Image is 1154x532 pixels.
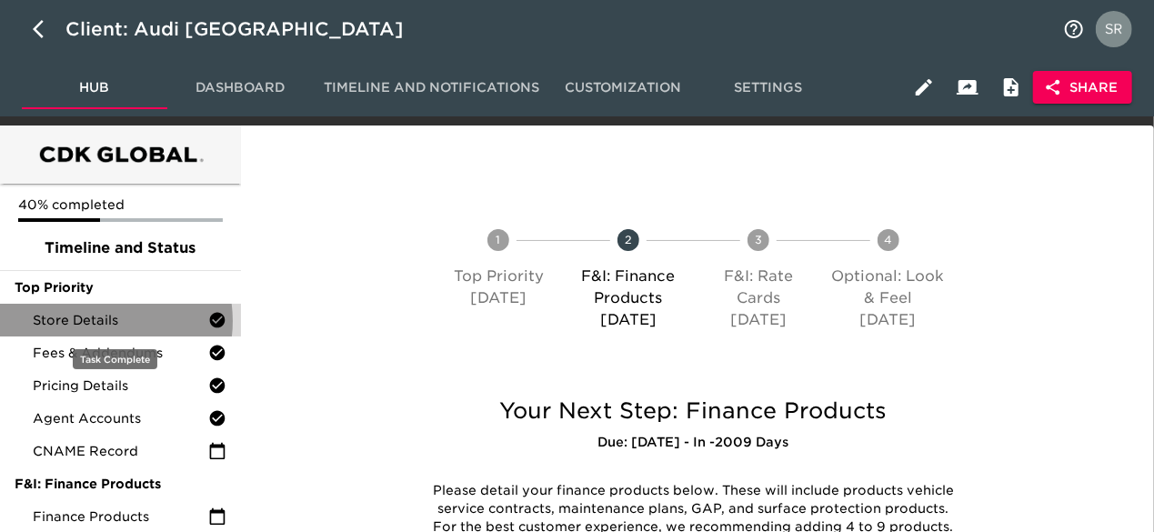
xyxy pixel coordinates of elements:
[561,76,685,99] span: Customization
[412,433,975,453] h6: Due: [DATE] - In -2009 Days
[33,376,208,395] span: Pricing Details
[178,76,302,99] span: Dashboard
[946,65,989,109] button: Client View
[830,266,946,309] p: Optional: Look & Feel
[707,76,830,99] span: Settings
[700,266,816,309] p: F&I: Rate Cards
[65,15,429,44] div: Client: Audi [GEOGRAPHIC_DATA]
[18,196,223,214] p: 40% completed
[497,233,501,246] text: 1
[625,233,632,246] text: 2
[324,76,539,99] span: Timeline and Notifications
[33,507,208,526] span: Finance Products
[902,65,946,109] button: Edit Hub
[33,311,208,329] span: Store Details
[1033,71,1132,105] button: Share
[571,266,687,309] p: F&I: Finance Products
[830,309,946,331] p: [DATE]
[441,266,557,287] p: Top Priority
[33,344,208,362] span: Fees & Addendums
[755,233,762,246] text: 3
[1096,11,1132,47] img: Profile
[412,396,975,426] h5: Your Next Step: Finance Products
[33,76,156,99] span: Hub
[15,278,226,296] span: Top Priority
[441,287,557,309] p: [DATE]
[571,309,687,331] p: [DATE]
[989,65,1033,109] button: Internal Notes and Comments
[884,233,892,246] text: 4
[15,237,226,259] span: Timeline and Status
[33,442,208,460] span: CNAME Record
[15,475,226,493] span: F&I: Finance Products
[700,309,816,331] p: [DATE]
[1048,76,1118,99] span: Share
[33,409,208,427] span: Agent Accounts
[1052,7,1096,51] button: notifications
